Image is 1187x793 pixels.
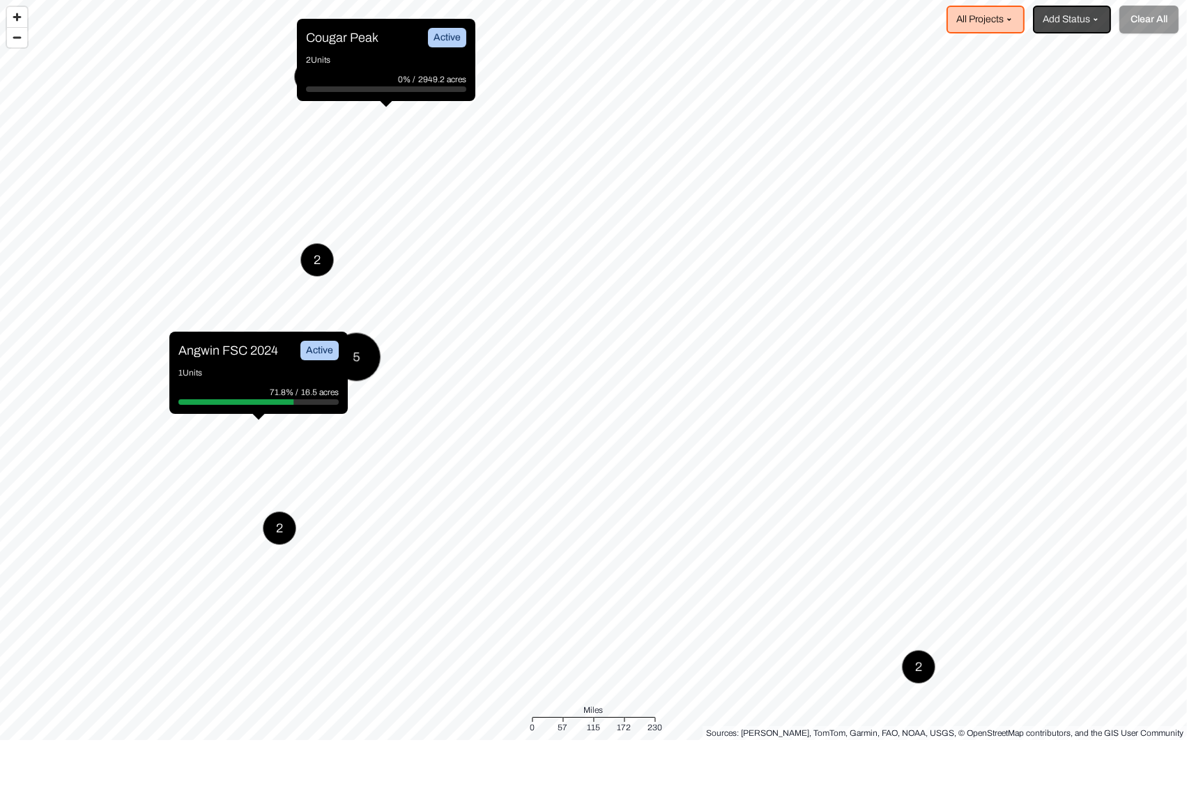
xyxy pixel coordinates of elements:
[584,703,604,717] span: Miles
[706,726,1184,740] div: Sources: [PERSON_NAME], TomTom, Garmin, FAO, NOAA, USGS, © OpenStreetMap contributors, and the GI...
[530,721,535,734] div: 0
[947,6,1025,33] button: All Projects
[332,332,381,381] button: 5
[587,721,600,734] div: 115
[7,7,27,27] button: Zoom in
[648,721,662,734] div: 230
[178,341,278,360] p: Angwin FSC 2024
[306,53,466,67] p: 2 Units
[618,721,631,734] div: 172
[300,243,334,277] button: 2
[294,60,328,93] button: 2
[398,72,418,86] p: 0% /
[1119,6,1179,33] button: Clear All
[418,72,466,86] p: 2949.2 acres
[306,28,378,47] p: Cougar Peak
[301,385,339,399] p: 16.5 acres
[558,721,568,734] div: 57
[270,385,301,399] p: 71.8% /
[1033,6,1111,33] button: Add Status
[902,650,935,684] button: 2
[300,341,339,360] div: Active
[263,511,296,545] button: 2
[7,27,27,47] button: Zoom out
[178,366,339,380] p: 1 Units
[428,28,466,47] div: Active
